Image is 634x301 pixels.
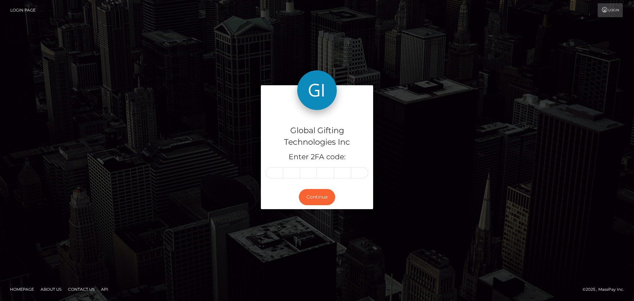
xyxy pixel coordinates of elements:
[266,125,368,148] h4: Global Gifting Technologies Inc
[266,152,368,162] h5: Enter 2FA code:
[7,284,37,294] a: Homepage
[65,284,97,294] a: Contact Us
[297,70,337,110] img: Global Gifting Technologies Inc
[598,3,623,17] a: Login
[10,3,36,17] a: Login Page
[299,189,335,205] button: Continue
[38,284,64,294] a: About Us
[98,284,111,294] a: API
[582,286,629,293] div: © 2025 , MassPay Inc.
